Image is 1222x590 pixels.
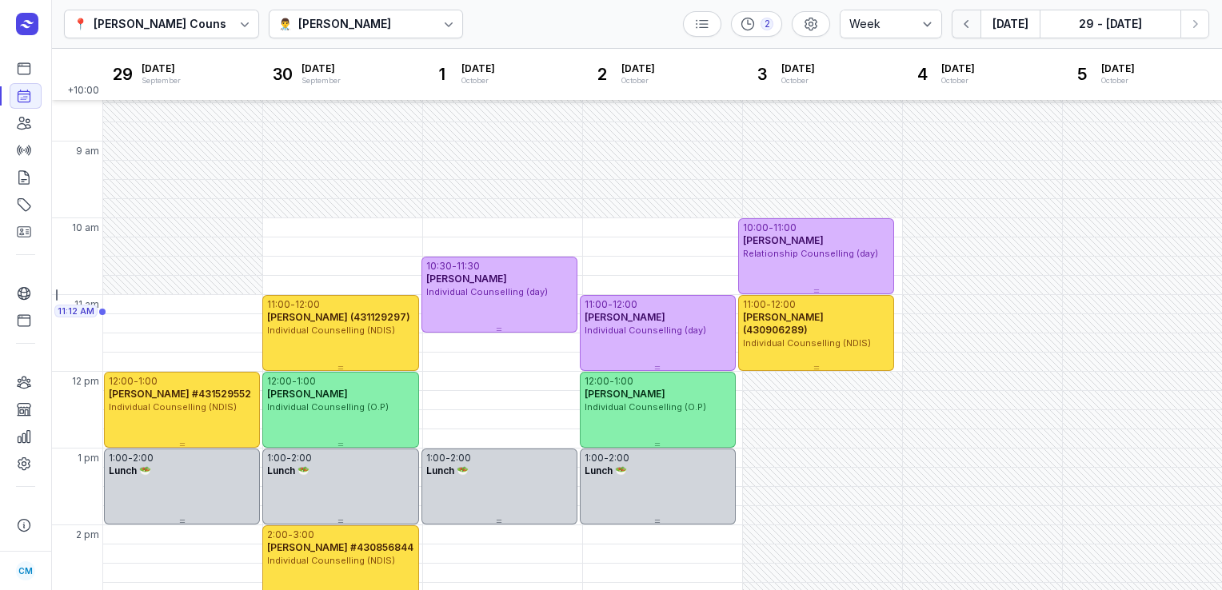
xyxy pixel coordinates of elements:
[72,375,99,388] span: 12 pm
[773,221,797,234] div: 11:00
[426,452,445,464] div: 1:00
[128,452,133,464] div: -
[109,464,151,476] span: Lunch 🥗
[138,375,158,388] div: 1:00
[290,298,295,311] div: -
[302,62,341,75] span: [DATE]
[286,452,291,464] div: -
[426,286,548,297] span: Individual Counselling (day)
[109,452,128,464] div: 1:00
[769,221,773,234] div: -
[1069,62,1095,87] div: 5
[426,273,507,285] span: [PERSON_NAME]
[457,260,480,273] div: 11:30
[585,388,665,400] span: [PERSON_NAME]
[743,298,766,311] div: 11:00
[585,375,609,388] div: 12:00
[267,401,389,413] span: Individual Counselling (O.P)
[267,375,292,388] div: 12:00
[461,75,495,86] div: October
[270,62,295,87] div: 30
[621,75,655,86] div: October
[426,464,469,476] span: Lunch 🥗
[452,260,457,273] div: -
[133,452,154,464] div: 2:00
[18,561,33,580] span: CM
[278,14,292,34] div: 👨‍⚕️
[771,298,796,311] div: 12:00
[604,452,609,464] div: -
[72,221,99,234] span: 10 am
[142,62,181,75] span: [DATE]
[1101,75,1135,86] div: October
[613,298,637,311] div: 12:00
[78,452,99,464] span: 1 pm
[109,388,251,400] span: [PERSON_NAME] #431529552
[267,464,309,476] span: Lunch 🥗
[589,62,615,87] div: 2
[267,452,286,464] div: 1:00
[109,401,237,413] span: Individual Counselling (NDIS)
[267,541,413,553] span: [PERSON_NAME] #430856844
[608,298,613,311] div: -
[609,375,614,388] div: -
[110,62,135,87] div: 29
[585,464,627,476] span: Lunch 🥗
[142,75,181,86] div: September
[461,62,495,75] span: [DATE]
[585,325,706,336] span: Individual Counselling (day)
[74,14,87,34] div: 📍
[1101,62,1135,75] span: [DATE]
[621,62,655,75] span: [DATE]
[781,62,815,75] span: [DATE]
[749,62,775,87] div: 3
[297,375,316,388] div: 1:00
[288,528,293,541] div: -
[292,375,297,388] div: -
[267,298,290,311] div: 11:00
[450,452,471,464] div: 2:00
[295,298,320,311] div: 12:00
[909,62,935,87] div: 4
[743,248,878,259] span: Relationship Counselling (day)
[585,298,608,311] div: 11:00
[445,452,450,464] div: -
[585,401,706,413] span: Individual Counselling (O.P)
[426,260,452,273] div: 10:30
[743,221,769,234] div: 10:00
[609,452,629,464] div: 2:00
[293,528,314,541] div: 3:00
[76,145,99,157] span: 9 am
[134,375,138,388] div: -
[291,452,312,464] div: 2:00
[76,528,99,541] span: 2 pm
[980,10,1040,38] button: [DATE]
[67,84,102,100] span: +10:00
[743,234,824,246] span: [PERSON_NAME]
[614,375,633,388] div: 1:00
[743,311,824,336] span: [PERSON_NAME] (430906289)
[267,528,288,541] div: 2:00
[1040,10,1180,38] button: 29 - [DATE]
[761,18,773,30] div: 2
[941,62,975,75] span: [DATE]
[94,14,258,34] div: [PERSON_NAME] Counselling
[941,75,975,86] div: October
[267,555,395,566] span: Individual Counselling (NDIS)
[429,62,455,87] div: 1
[585,452,604,464] div: 1:00
[298,14,391,34] div: [PERSON_NAME]
[109,375,134,388] div: 12:00
[74,298,99,311] span: 11 am
[766,298,771,311] div: -
[585,311,665,323] span: [PERSON_NAME]
[267,325,395,336] span: Individual Counselling (NDIS)
[781,75,815,86] div: October
[743,337,871,349] span: Individual Counselling (NDIS)
[267,388,348,400] span: [PERSON_NAME]
[267,311,410,323] span: [PERSON_NAME] (431129297)
[302,75,341,86] div: September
